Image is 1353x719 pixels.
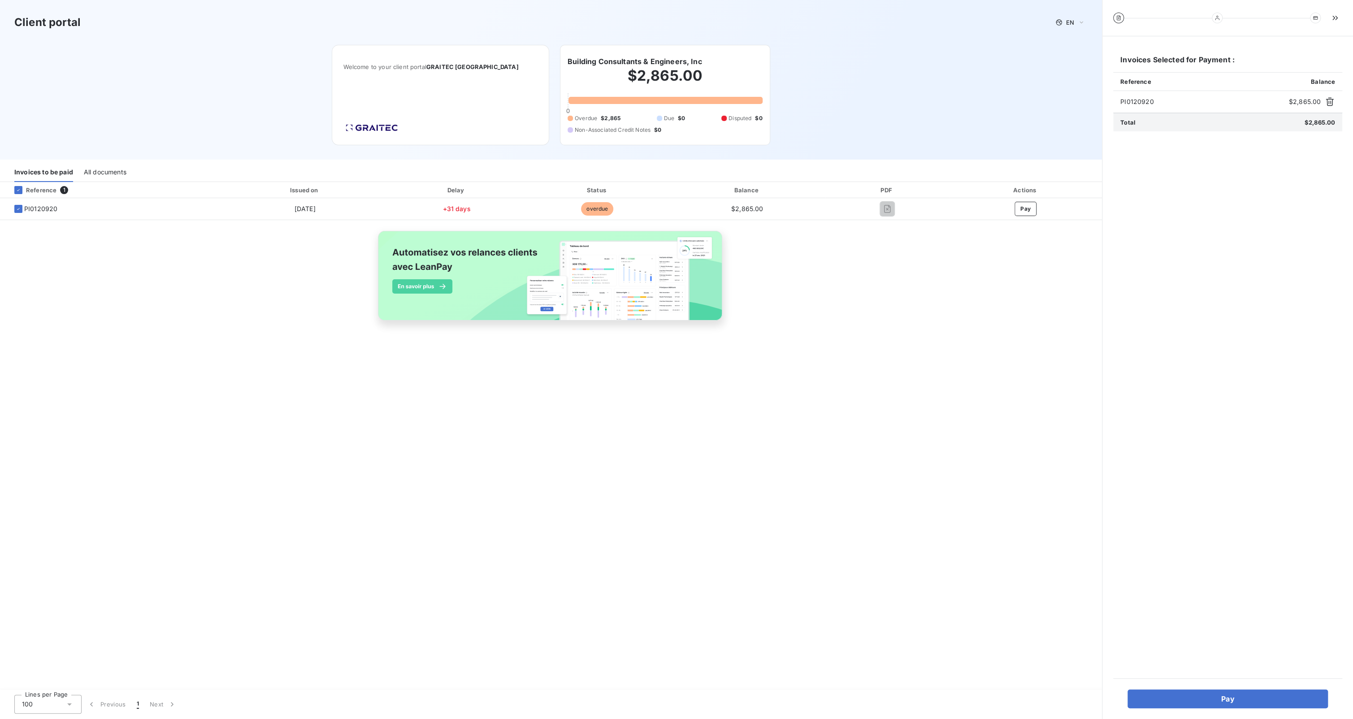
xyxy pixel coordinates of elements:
[568,67,763,94] h2: $2,865.00
[14,14,81,30] h3: Client portal
[1120,78,1151,85] span: Reference
[671,186,823,195] div: Balance
[827,186,947,195] div: PDF
[22,700,33,709] span: 100
[343,63,538,70] span: Welcome to your client portal
[678,114,685,122] span: $0
[527,186,667,195] div: Status
[137,700,139,709] span: 1
[601,114,620,122] span: $2,865
[1120,119,1136,126] span: Total
[426,63,519,70] span: GRAITEC [GEOGRAPHIC_DATA]
[581,202,613,216] span: overdue
[1305,119,1335,126] span: $2,865.00
[1120,97,1285,106] span: PI0120920
[7,186,56,194] div: Reference
[755,114,762,122] span: $0
[729,114,751,122] span: Disputed
[370,225,732,336] img: banner
[1311,78,1335,85] span: Balance
[144,695,182,714] button: Next
[664,114,674,122] span: Due
[343,121,400,134] img: Company logo
[82,695,131,714] button: Previous
[442,205,470,212] span: +31 days
[951,186,1100,195] div: Actions
[14,163,73,182] div: Invoices to be paid
[568,56,702,67] h6: Building Consultants & Engineers, Inc
[1066,19,1074,26] span: EN
[566,107,570,114] span: 0
[390,186,524,195] div: Delay
[224,186,386,195] div: Issued on
[654,126,661,134] span: $0
[575,126,650,134] span: Non-Associated Credit Notes
[1289,97,1321,106] span: $2,865.00
[84,163,126,182] div: All documents
[131,695,144,714] button: 1
[1127,689,1328,708] button: Pay
[24,204,57,213] span: PI0120920
[1113,54,1342,72] h6: Invoices Selected for Payment :
[295,205,316,212] span: [DATE]
[731,205,763,212] span: $2,865.00
[1015,202,1036,216] button: Pay
[60,186,68,194] span: 1
[575,114,597,122] span: Overdue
